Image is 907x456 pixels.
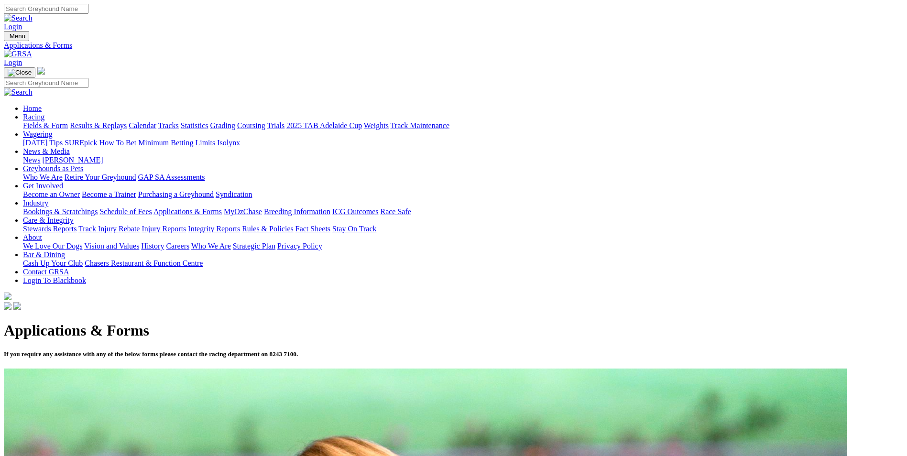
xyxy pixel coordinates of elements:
a: Industry [23,199,48,207]
a: Track Injury Rebate [78,225,140,233]
a: Strategic Plan [233,242,275,250]
img: GRSA [4,50,32,58]
a: Privacy Policy [277,242,322,250]
a: Chasers Restaurant & Function Centre [85,259,203,267]
a: Applications & Forms [153,207,222,216]
a: Login To Blackbook [23,276,86,284]
a: Grading [210,121,235,130]
a: Contact GRSA [23,268,69,276]
a: Who We Are [191,242,231,250]
a: Get Involved [23,182,63,190]
a: Become an Owner [23,190,80,198]
a: Injury Reports [142,225,186,233]
a: Careers [166,242,189,250]
img: logo-grsa-white.png [37,67,45,75]
a: Schedule of Fees [99,207,152,216]
a: Statistics [181,121,208,130]
a: Bookings & Scratchings [23,207,98,216]
a: History [141,242,164,250]
a: [DATE] Tips [23,139,63,147]
img: Close [8,69,32,76]
a: News & Media [23,147,70,155]
a: Login [4,58,22,66]
a: Racing [23,113,44,121]
div: News & Media [23,156,903,164]
img: facebook.svg [4,302,11,310]
a: Greyhounds as Pets [23,164,83,173]
a: Isolynx [217,139,240,147]
a: Syndication [216,190,252,198]
div: About [23,242,903,250]
a: Applications & Forms [4,41,903,50]
a: Cash Up Your Club [23,259,83,267]
a: Rules & Policies [242,225,294,233]
img: logo-grsa-white.png [4,293,11,300]
a: [PERSON_NAME] [42,156,103,164]
div: Bar & Dining [23,259,903,268]
a: Login [4,22,22,31]
a: Bar & Dining [23,250,65,259]
h1: Applications & Forms [4,322,903,339]
a: Stewards Reports [23,225,76,233]
a: Results & Replays [70,121,127,130]
a: Care & Integrity [23,216,74,224]
a: SUREpick [65,139,97,147]
img: twitter.svg [13,302,21,310]
a: Stay On Track [332,225,376,233]
a: Retire Your Greyhound [65,173,136,181]
a: Become a Trainer [82,190,136,198]
a: Integrity Reports [188,225,240,233]
a: Fact Sheets [295,225,330,233]
h5: If you require any assistance with any of the below forms please contact the racing department on... [4,350,903,358]
a: Breeding Information [264,207,330,216]
img: Search [4,88,33,97]
input: Search [4,78,88,88]
span: Menu [10,33,25,40]
a: Home [23,104,42,112]
div: Industry [23,207,903,216]
a: Vision and Values [84,242,139,250]
a: ICG Outcomes [332,207,378,216]
a: 2025 TAB Adelaide Cup [286,121,362,130]
a: Tracks [158,121,179,130]
a: GAP SA Assessments [138,173,205,181]
a: How To Bet [99,139,137,147]
a: Minimum Betting Limits [138,139,215,147]
button: Toggle navigation [4,67,35,78]
div: Wagering [23,139,903,147]
div: Racing [23,121,903,130]
a: Track Maintenance [391,121,449,130]
a: Wagering [23,130,53,138]
div: Greyhounds as Pets [23,173,903,182]
a: About [23,233,42,241]
input: Search [4,4,88,14]
a: Race Safe [380,207,411,216]
div: Care & Integrity [23,225,903,233]
a: Weights [364,121,389,130]
div: Get Involved [23,190,903,199]
img: Search [4,14,33,22]
button: Toggle navigation [4,31,29,41]
a: Purchasing a Greyhound [138,190,214,198]
a: We Love Our Dogs [23,242,82,250]
a: Who We Are [23,173,63,181]
a: Coursing [237,121,265,130]
a: News [23,156,40,164]
a: Calendar [129,121,156,130]
a: Fields & Form [23,121,68,130]
a: Trials [267,121,284,130]
a: MyOzChase [224,207,262,216]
